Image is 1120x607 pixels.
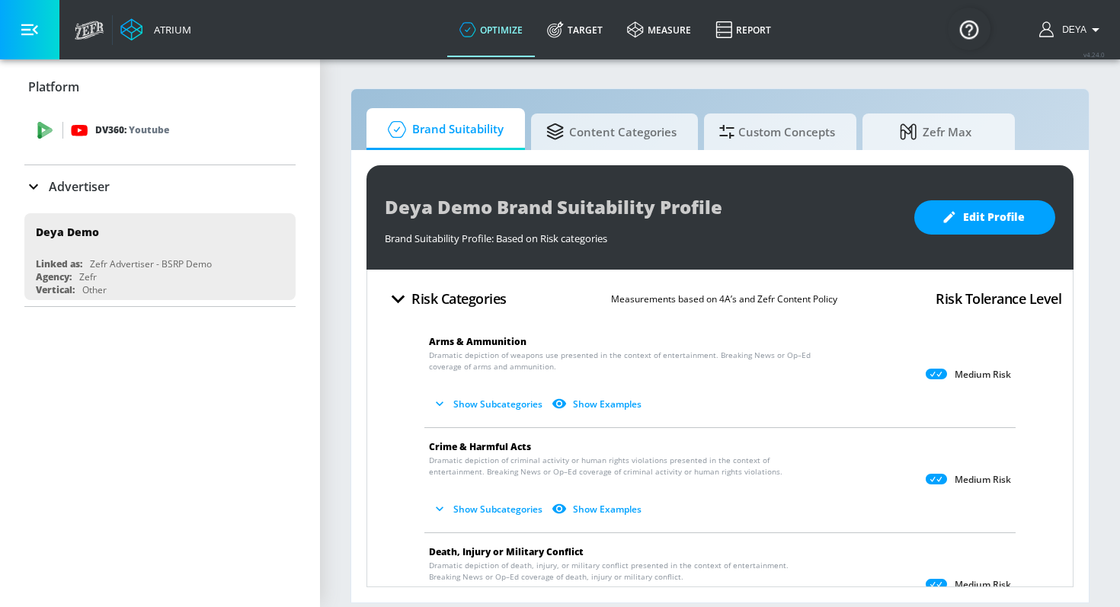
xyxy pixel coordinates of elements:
[36,270,72,283] div: Agency:
[429,391,549,417] button: Show Subcategories
[49,178,110,195] p: Advertiser
[429,440,531,453] span: Crime & Harmful Acts
[546,113,677,150] span: Content Categories
[914,200,1055,235] button: Edit Profile
[95,122,169,139] p: DV360:
[385,224,899,245] div: Brand Suitability Profile: Based on Risk categories
[1083,50,1105,59] span: v 4.24.0
[429,545,584,558] span: Death, Injury or Military Conflict
[411,288,507,309] h4: Risk Categories
[24,213,296,300] div: Deya DemoLinked as:Zefr Advertiser - BSRP DemoAgency:ZefrVertical:Other
[382,111,504,148] span: Brand Suitability
[148,23,191,37] div: Atrium
[24,165,296,208] div: Advertiser
[36,283,75,296] div: Vertical:
[447,2,535,57] a: optimize
[615,2,703,57] a: measure
[429,455,819,478] span: Dramatic depiction of criminal activity or human rights violations presented in the context of en...
[36,225,99,239] div: Deya Demo
[936,288,1061,309] h4: Risk Tolerance Level
[429,497,549,522] button: Show Subcategories
[1039,21,1105,39] button: Deya
[36,257,82,270] div: Linked as:
[948,8,990,50] button: Open Resource Center
[90,257,212,270] div: Zefr Advertiser - BSRP Demo
[955,579,1011,591] p: Medium Risk
[955,369,1011,381] p: Medium Risk
[719,113,835,150] span: Custom Concepts
[955,474,1011,486] p: Medium Risk
[24,107,296,153] div: DV360: Youtube
[611,291,837,307] p: Measurements based on 4A’s and Zefr Content Policy
[535,2,615,57] a: Target
[429,560,819,583] span: Dramatic depiction of death, injury, or military conflict presented in the context of entertainme...
[549,391,648,417] button: Show Examples
[429,335,526,348] span: Arms & Ammunition
[549,497,648,522] button: Show Examples
[82,283,107,296] div: Other
[129,122,169,138] p: Youtube
[24,65,296,108] div: Platform
[379,281,513,317] button: Risk Categories
[28,78,79,95] p: Platform
[79,270,97,283] div: Zefr
[429,350,819,372] span: Dramatic depiction of weapons use presented in the context of entertainment. Breaking News or Op–...
[1056,24,1086,35] span: login as: deya.mansell@zefr.com
[878,113,994,150] span: Zefr Max
[945,208,1025,227] span: Edit Profile
[703,2,783,57] a: Report
[120,18,191,41] a: Atrium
